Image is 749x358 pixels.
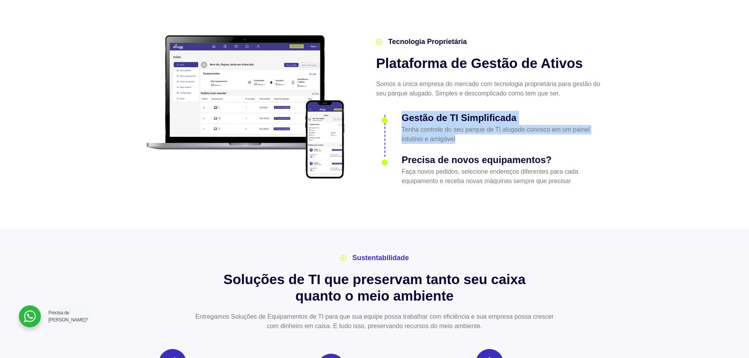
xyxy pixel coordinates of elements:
div: Widget de chat [607,257,749,358]
p: Faça novos pedidos, selecione endereços diferentes para cada equipamento e receba novas máquinas ... [401,167,603,186]
h2: Plataforma de Gestão de Ativos [376,55,603,72]
span: Sustentabilidade [350,253,409,263]
span: Tecnologia Proprietária [386,37,467,47]
iframe: Chat Widget [607,257,749,358]
p: Tenha controle do seu parque de TI alugado conosco em um painel intuitivo e amigável [401,125,603,144]
h3: Gestão de TI Simplificada [401,111,603,125]
span: Precisa de [PERSON_NAME]? [48,310,88,323]
img: plataforma allugg [143,32,349,183]
p: Somos a única empresa do mercado com tecnologia proprietária para gestão do seu parque alugado. S... [376,79,603,98]
h2: Soluções de TI que preservam tanto seu caixa quanto o meio ambiente [143,271,607,304]
h3: Precisa de novos equipamentos? [401,153,603,167]
p: Entregamos Soluções de Equipamentos de TI para que sua equipe possa trabalhar com eficiência e su... [189,312,560,331]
